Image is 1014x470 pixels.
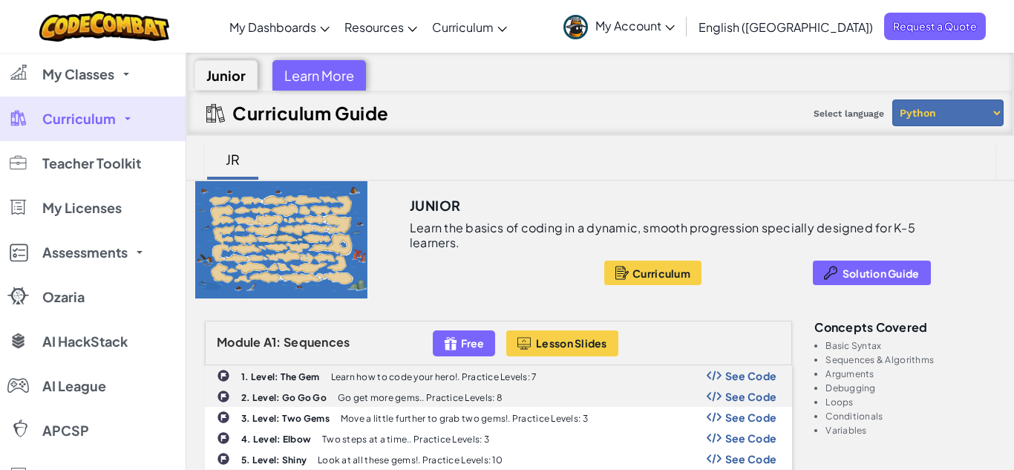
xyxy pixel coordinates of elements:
[205,448,792,469] a: 5. Level: Shiny Look at all these gems!. Practice Levels: 10 Show Code Logo See Code
[206,104,225,123] img: IconCurriculumGuide.svg
[42,246,128,259] span: Assessments
[217,369,230,382] img: IconChallengeLevel.svg
[205,428,792,448] a: 4. Level: Elbow Two steps at a time.. Practice Levels: 3 Show Code Logo See Code
[604,261,701,285] button: Curriculum
[563,15,588,39] img: avatar
[884,13,986,40] a: Request a Quote
[707,412,722,422] img: Show Code Logo
[205,386,792,407] a: 2. Level: Go Go Go Go get more gems.. Practice Levels: 8 Show Code Logo See Code
[725,370,777,382] span: See Code
[536,337,607,349] span: Lesson Slides
[241,434,311,445] b: 4. Level: Elbow
[229,19,316,35] span: My Dashboards
[595,18,675,33] span: My Account
[825,397,995,407] li: Loops
[707,371,722,381] img: Show Code Logo
[444,335,457,352] img: IconFreeLevelv2.svg
[432,19,494,35] span: Curriculum
[461,337,484,349] span: Free
[825,411,995,421] li: Conditionals
[272,60,366,91] div: Learn More
[814,321,995,333] h3: Concepts covered
[410,221,958,250] p: Learn the basics of coding in a dynamic, smooth progression specially designed for K-5 learners.
[42,290,85,304] span: Ozaria
[843,267,920,279] span: Solution Guide
[42,201,122,215] span: My Licenses
[691,7,880,47] a: English ([GEOGRAPHIC_DATA])
[205,365,792,386] a: 1. Level: The Gem Learn how to code your hero!. Practice Levels: 7 Show Code Logo See Code
[341,414,588,423] p: Move a little further to grab two gems!. Practice Levels: 3
[217,452,230,466] img: IconChallengeLevel.svg
[707,391,722,402] img: Show Code Logo
[825,369,995,379] li: Arguments
[813,261,931,285] button: Solution Guide
[825,341,995,350] li: Basic Syntax
[699,19,873,35] span: English ([GEOGRAPHIC_DATA])
[707,454,722,464] img: Show Code Logo
[318,455,503,465] p: Look at all these gems!. Practice Levels: 10
[808,102,890,125] span: Select language
[42,157,141,170] span: Teacher Toolkit
[632,267,690,279] span: Curriculum
[217,334,261,350] span: Module
[42,68,114,81] span: My Classes
[222,7,337,47] a: My Dashboards
[194,60,258,91] div: Junior
[725,411,777,423] span: See Code
[337,7,425,47] a: Resources
[217,431,230,445] img: IconChallengeLevel.svg
[331,372,537,382] p: Learn how to code your hero!. Practice Levels: 7
[707,433,722,443] img: Show Code Logo
[725,432,777,444] span: See Code
[322,434,489,444] p: Two steps at a time.. Practice Levels: 3
[264,334,350,350] span: A1: Sequences
[211,142,255,177] div: JR
[232,102,389,123] h2: Curriculum Guide
[725,391,777,402] span: See Code
[241,371,320,382] b: 1. Level: The Gem
[42,335,128,348] span: AI HackStack
[725,453,777,465] span: See Code
[241,413,330,424] b: 3. Level: Two Gems
[241,454,307,466] b: 5. Level: Shiny
[825,383,995,393] li: Debugging
[217,411,230,424] img: IconChallengeLevel.svg
[825,425,995,435] li: Variables
[205,407,792,428] a: 3. Level: Two Gems Move a little further to grab two gems!. Practice Levels: 3 Show Code Logo See...
[556,3,682,50] a: My Account
[42,112,116,125] span: Curriculum
[338,393,503,402] p: Go get more gems.. Practice Levels: 8
[506,330,618,356] button: Lesson Slides
[42,379,106,393] span: AI League
[217,390,230,403] img: IconChallengeLevel.svg
[241,392,327,403] b: 2. Level: Go Go Go
[425,7,514,47] a: Curriculum
[39,11,169,42] img: CodeCombat logo
[825,355,995,365] li: Sequences & Algorithms
[410,195,460,217] h3: Junior
[344,19,404,35] span: Resources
